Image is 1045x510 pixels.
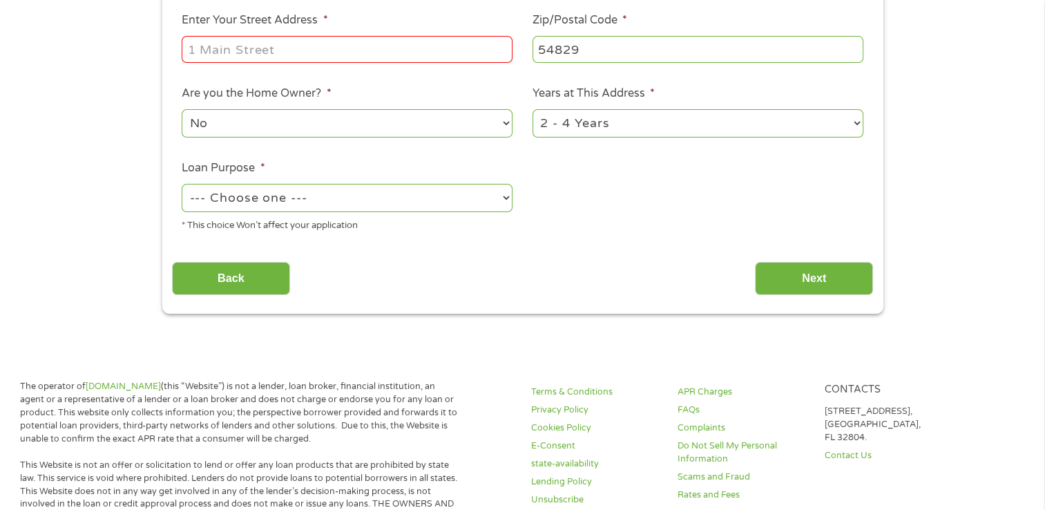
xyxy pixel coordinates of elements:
[678,489,807,502] a: Rates and Fees
[531,475,661,489] a: Lending Policy
[531,386,661,399] a: Terms & Conditions
[182,161,265,176] label: Loan Purpose
[531,457,661,471] a: state-availability
[182,13,327,28] label: Enter Your Street Address
[678,404,807,417] a: FAQs
[86,381,161,392] a: [DOMAIN_NAME]
[533,86,655,101] label: Years at This Address
[755,262,873,296] input: Next
[825,449,955,462] a: Contact Us
[825,384,955,397] h4: Contacts
[678,440,807,466] a: Do Not Sell My Personal Information
[678,471,807,484] a: Scams and Fraud
[531,404,661,417] a: Privacy Policy
[182,86,331,101] label: Are you the Home Owner?
[172,262,290,296] input: Back
[20,380,461,445] p: The operator of (this “Website”) is not a lender, loan broker, financial institution, an agent or...
[533,13,627,28] label: Zip/Postal Code
[531,493,661,507] a: Unsubscribe
[825,405,955,444] p: [STREET_ADDRESS], [GEOGRAPHIC_DATA], FL 32804.
[678,386,807,399] a: APR Charges
[531,422,661,435] a: Cookies Policy
[182,214,512,233] div: * This choice Won’t affect your application
[182,36,512,62] input: 1 Main Street
[531,440,661,453] a: E-Consent
[678,422,807,435] a: Complaints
